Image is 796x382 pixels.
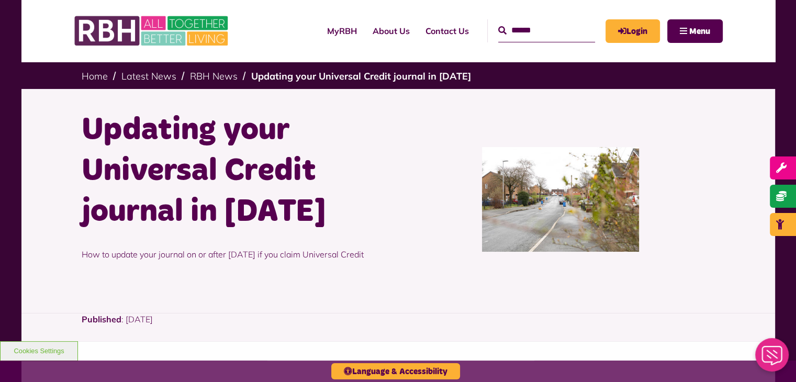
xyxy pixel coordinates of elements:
img: RBH [74,10,231,51]
h1: Updating your Universal Credit journal in [DATE] [82,110,390,232]
a: MyRBH [606,19,660,43]
iframe: Netcall Web Assistant for live chat [749,335,796,382]
a: Latest News [121,70,176,82]
button: Navigation [667,19,723,43]
a: MyRBH [319,17,365,45]
a: RBH News [190,70,238,82]
span: Menu [689,27,710,36]
a: Contact Us [418,17,477,45]
a: Home [82,70,108,82]
input: Search [498,19,595,42]
p: : [DATE] [82,313,715,341]
button: Language & Accessibility [331,363,460,379]
a: Updating your Universal Credit journal in [DATE] [251,70,471,82]
a: About Us [365,17,418,45]
img: SAZMEDIA RBH 22FEB24 79 [482,147,639,252]
p: How to update your journal on or after [DATE] if you claim Universal Credit [82,232,390,276]
strong: Published [82,314,121,324]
